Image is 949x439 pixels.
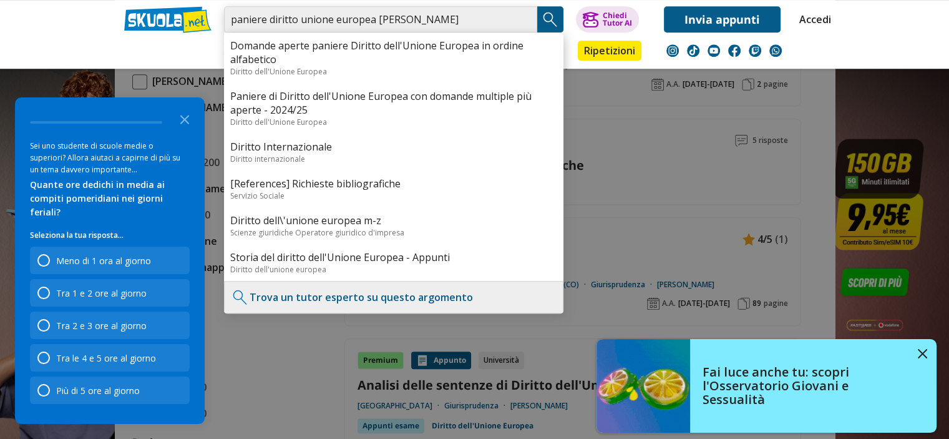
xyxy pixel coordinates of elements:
div: Diritto dell'Unione Europea [230,117,557,127]
a: Paniere di Diritto dell'Unione Europea con domande multiple più aperte - 2024/25 [230,89,557,117]
a: Ripetizioni [578,41,641,61]
img: tiktok [687,44,699,57]
a: Invia appunti [664,6,781,32]
div: Diritto internazionale [230,154,557,164]
img: youtube [708,44,720,57]
a: Diritto dell\'unione europea m-z [230,214,557,227]
img: WhatsApp [769,44,782,57]
button: Close the survey [172,106,197,131]
div: Diritto dell'Unione Europea [230,66,557,77]
div: Meno di 1 ora al giorno [30,247,190,274]
img: Trova un tutor esperto [231,288,250,307]
button: ChiediTutor AI [576,6,639,32]
div: Meno di 1 ora al giorno [56,255,151,267]
div: Servizio Sociale [230,190,557,201]
div: Tra le 4 e 5 ore al giorno [30,344,190,372]
div: Sei uno studente di scuole medie o superiori? Allora aiutaci a capirne di più su un tema davvero ... [30,140,190,175]
div: Più di 5 ore al giorno [56,385,140,397]
div: Survey [15,97,205,424]
div: Più di 5 ore al giorno [30,377,190,404]
a: Trova un tutor esperto su questo argomento [250,290,473,304]
a: Storia del diritto dell'Unione Europea - Appunti [230,250,557,264]
h4: Fai luce anche tu: scopri l'Osservatorio Giovani e Sessualità [703,365,908,407]
img: facebook [728,44,741,57]
a: Appunti [221,41,277,63]
div: Quante ore dedichi in media ai compiti pomeridiani nei giorni feriali? [30,178,190,219]
div: Tra 2 e 3 ore al giorno [56,320,147,332]
div: Tra 1 e 2 ore al giorno [30,279,190,307]
img: twitch [749,44,761,57]
a: Diritto Internazionale [230,140,557,154]
div: Tra 2 e 3 ore al giorno [30,312,190,339]
button: Search Button [537,6,563,32]
div: Chiedi Tutor AI [602,12,631,27]
a: Accedi [799,6,825,32]
a: Domande aperte paniere Diritto dell'Unione Europea in ordine alfabetico [230,39,557,66]
img: instagram [666,44,679,57]
img: Cerca appunti, riassunti o versioni [541,10,560,29]
div: Diritto dell'unione europea [230,264,557,275]
div: Tra le 4 e 5 ore al giorno [56,352,156,364]
div: Tra 1 e 2 ore al giorno [56,287,147,299]
p: Seleziona la tua risposta... [30,229,190,242]
input: Cerca appunti, riassunti o versioni [224,6,537,32]
a: [References] Richieste bibliografiche [230,177,557,190]
div: Scienze giuridiche Operatore giuridico d'impresa [230,227,557,238]
a: Fai luce anche tu: scopri l'Osservatorio Giovani e Sessualità [596,339,937,433]
img: close [918,349,927,358]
